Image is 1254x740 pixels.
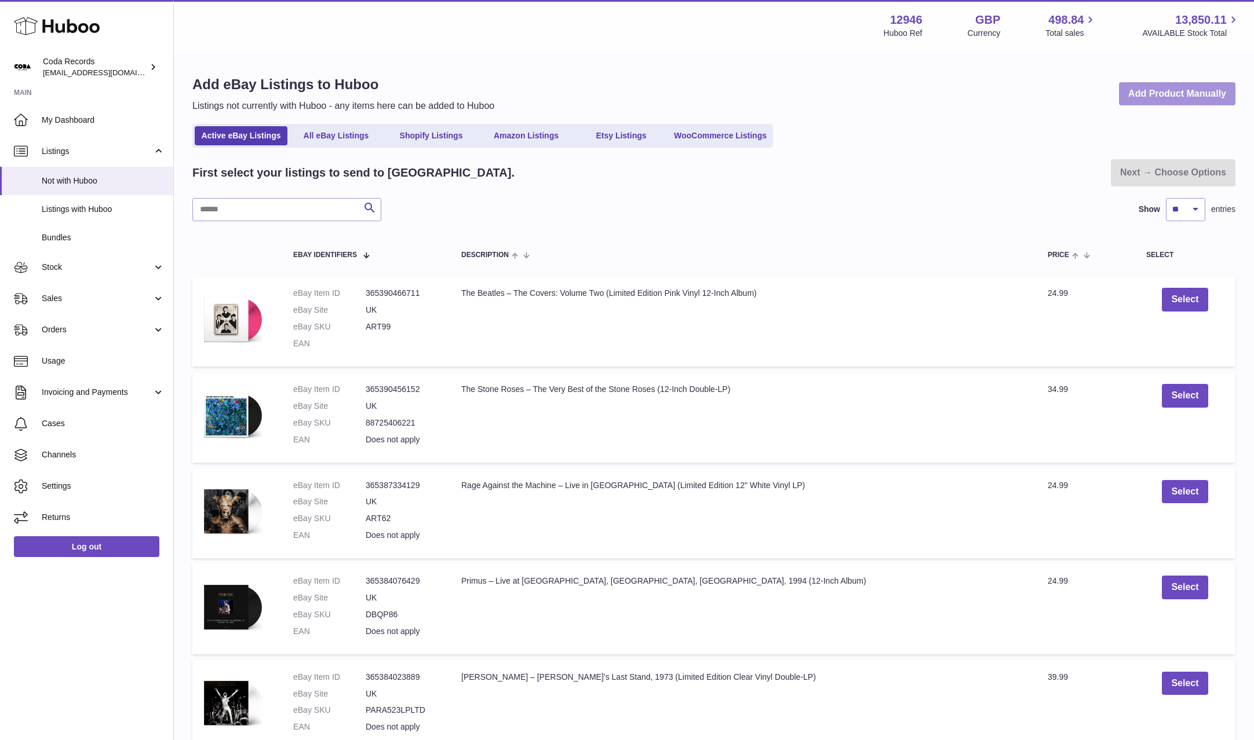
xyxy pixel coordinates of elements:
button: Select [1162,288,1208,312]
span: Invoicing and Payments [42,387,152,398]
span: Cases [42,418,165,429]
span: Orders [42,324,152,335]
dd: 365390456152 [366,384,438,395]
div: Coda Records [43,56,147,78]
span: Settings [42,481,165,492]
div: The Stone Roses – The Very Best of the Stone Roses (12-Inch Double-LP) [461,384,1025,395]
a: Log out [14,536,159,557]
dd: UK [366,401,438,412]
span: Stock [42,262,152,273]
dd: 88725406221 [366,417,438,428]
dd: UK [366,496,438,507]
span: eBay Identifiers [293,251,357,259]
a: 13,850.11 AVAILABLE Stock Total [1142,12,1240,39]
button: Select [1162,576,1208,599]
img: $_1.PNG [204,672,262,734]
dd: Does not apply [366,721,438,732]
dt: EAN [293,626,366,637]
dd: Does not apply [366,626,438,637]
img: $_1.PNG [204,288,262,350]
strong: 12946 [890,12,923,28]
dt: eBay SKU [293,609,366,620]
p: Listings not currently with Huboo - any items here can be added to Huboo [192,100,494,112]
dd: 365384023889 [366,672,438,683]
img: $_1.PNG [204,576,262,638]
dt: eBay Site [293,688,366,699]
span: Description [461,251,509,259]
span: Listings with Huboo [42,204,165,215]
span: Returns [42,512,165,523]
span: Channels [42,449,165,460]
span: [EMAIL_ADDRESS][DOMAIN_NAME] [43,68,170,77]
h2: First select your listings to send to [GEOGRAPHIC_DATA]. [192,165,515,181]
img: haz@pcatmedia.com [14,58,31,76]
label: Show [1139,204,1160,215]
dt: eBay SKU [293,513,366,524]
dd: Does not apply [366,530,438,541]
dd: Does not apply [366,434,438,445]
dt: eBay SKU [293,321,366,332]
span: Bundles [42,232,165,243]
dt: eBay Item ID [293,576,366,587]
div: The Beatles – The Covers: Volume Two (Limited Edition Pink Vinyl 12-Inch Album) [461,288,1025,299]
dt: eBay SKU [293,417,366,428]
dd: ART62 [366,513,438,524]
dd: PARA523LPLTD [366,705,438,716]
span: Listings [42,146,152,157]
span: Sales [42,293,152,304]
span: My Dashboard [42,115,165,126]
dd: UK [366,688,438,699]
span: 34.99 [1048,384,1068,394]
dt: EAN [293,434,366,445]
dd: 365384076429 [366,576,438,587]
img: $_1.PNG [204,480,262,543]
dt: eBay Item ID [293,672,366,683]
span: 24.99 [1048,288,1068,298]
dt: eBay SKU [293,705,366,716]
button: Select [1162,480,1208,504]
a: Active eBay Listings [195,126,287,145]
dt: eBay Item ID [293,384,366,395]
span: Usage [42,356,165,367]
dt: eBay Site [293,305,366,316]
a: Add Product Manually [1119,82,1235,106]
img: $_1.PNG [204,384,262,446]
div: [PERSON_NAME] – [PERSON_NAME]’s Last Stand, 1973 (Limited Edition Clear Vinyl Double-LP) [461,672,1025,683]
span: 24.99 [1048,576,1068,585]
dd: 365390466711 [366,288,438,299]
span: 13,850.11 [1175,12,1227,28]
span: entries [1211,204,1235,215]
div: Huboo Ref [884,28,923,39]
dd: 365387334129 [366,480,438,491]
dt: eBay Item ID [293,288,366,299]
div: Rage Against the Machine – Live in [GEOGRAPHIC_DATA] (Limited Edition 12" White Vinyl LP) [461,480,1025,491]
button: Select [1162,384,1208,408]
h1: Add eBay Listings to Huboo [192,75,494,94]
dt: eBay Item ID [293,480,366,491]
span: 39.99 [1048,672,1068,682]
dt: eBay Site [293,592,366,603]
dt: EAN [293,530,366,541]
a: Shopify Listings [385,126,477,145]
dt: EAN [293,721,366,732]
span: Price [1048,251,1069,259]
dd: DBQP86 [366,609,438,620]
strong: GBP [975,12,1000,28]
div: Primus – Live at [GEOGRAPHIC_DATA], [GEOGRAPHIC_DATA], [GEOGRAPHIC_DATA], 1994 (12-Inch Album) [461,576,1025,587]
a: All eBay Listings [290,126,382,145]
dt: EAN [293,338,366,349]
span: Total sales [1045,28,1097,39]
dd: UK [366,592,438,603]
a: WooCommerce Listings [670,126,771,145]
span: Not with Huboo [42,175,165,186]
dd: ART99 [366,321,438,332]
dt: eBay Site [293,496,366,507]
dt: eBay Site [293,401,366,412]
dd: UK [366,305,438,316]
button: Select [1162,672,1208,695]
div: Select [1146,251,1224,259]
a: 498.84 Total sales [1045,12,1097,39]
a: Amazon Listings [480,126,573,145]
span: AVAILABLE Stock Total [1142,28,1240,39]
a: Etsy Listings [575,126,668,145]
